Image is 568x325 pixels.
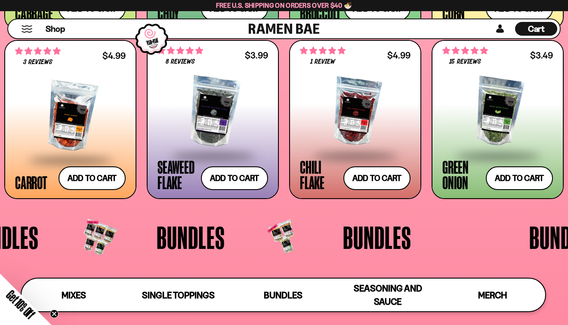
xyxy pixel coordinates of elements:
span: Bundles [157,221,225,253]
a: Shop [46,22,65,36]
span: 15 reviews [449,58,481,65]
span: Bundles [343,221,411,253]
span: Cart [528,24,545,34]
a: 5.00 stars 8 reviews $3.99 Seaweed Flake Add to cart [147,40,279,199]
span: Single Toppings [142,290,215,300]
div: Carrot [15,175,47,190]
span: 5.00 stars [15,46,61,57]
div: Chili Flake [300,159,339,190]
a: 5.00 stars 15 reviews $3.49 Green Onion Add to cart [432,40,564,199]
button: Mobile Menu Trigger [21,25,33,33]
a: Mixes [22,279,126,311]
a: Bundles [231,279,335,311]
a: 5.00 stars 3 reviews $4.99 Carrot Add to cart [4,40,136,199]
button: Add to cart [343,166,411,190]
span: 5.00 stars [157,45,203,56]
span: 5.00 stars [300,45,346,56]
button: Add to cart [201,166,268,190]
a: Seasoning and Sauce [336,279,440,311]
span: Merch [478,290,507,300]
span: 1 review [310,58,335,65]
span: 8 reviews [166,58,195,65]
span: 5.00 stars [442,45,488,56]
a: Cart [515,19,557,38]
div: Green Onion [442,159,482,190]
div: $3.99 [245,51,268,59]
div: Seaweed Flake [157,159,197,190]
button: Close teaser [50,310,59,318]
span: Get 10% Off [4,288,37,321]
button: Add to cart [486,166,553,190]
span: Free U.S. Shipping on Orders over $40 🍜 [216,1,352,9]
button: Add to cart [59,166,126,190]
span: Bundles [264,290,303,300]
div: $4.99 [387,51,411,59]
div: $3.49 [530,51,553,59]
span: Shop [46,23,65,35]
a: Merch [440,279,545,311]
a: 5.00 stars 1 review $4.99 Chili Flake Add to cart [289,40,421,199]
a: Single Toppings [126,279,231,311]
div: $4.99 [102,52,126,60]
span: Seasoning and Sauce [354,283,422,307]
span: Mixes [62,290,86,300]
span: 3 reviews [23,59,52,66]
